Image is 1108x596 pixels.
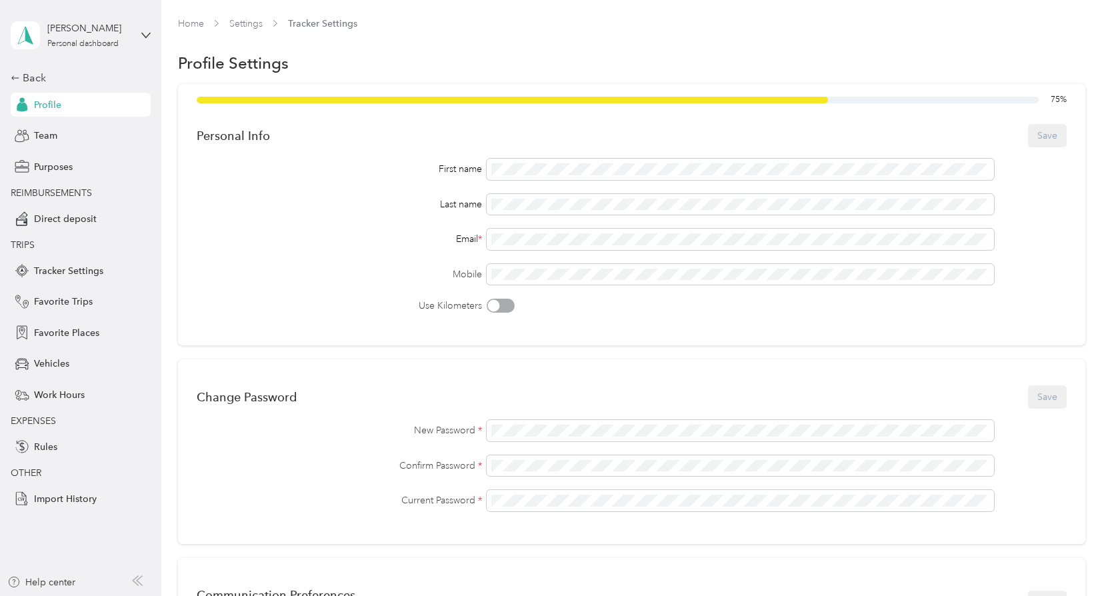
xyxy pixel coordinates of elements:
[197,162,482,176] div: First name
[197,390,297,404] div: Change Password
[197,197,482,211] div: Last name
[34,129,57,143] span: Team
[47,21,131,35] div: [PERSON_NAME]
[229,18,263,29] a: Settings
[197,493,482,507] label: Current Password
[34,295,93,309] span: Favorite Trips
[7,575,75,589] button: Help center
[197,299,482,313] label: Use Kilometers
[11,467,41,479] span: OTHER
[11,187,92,199] span: REIMBURSEMENTS
[34,264,103,278] span: Tracker Settings
[11,239,35,251] span: TRIPS
[178,18,204,29] a: Home
[197,129,270,143] div: Personal Info
[197,423,482,437] label: New Password
[34,440,57,454] span: Rules
[11,70,144,86] div: Back
[47,40,119,48] div: Personal dashboard
[1051,94,1067,106] span: 75 %
[34,160,73,174] span: Purposes
[34,326,99,340] span: Favorite Places
[34,388,85,402] span: Work Hours
[34,357,69,371] span: Vehicles
[288,17,357,31] span: Tracker Settings
[34,98,61,112] span: Profile
[34,212,97,226] span: Direct deposit
[197,232,482,246] div: Email
[178,56,289,70] h1: Profile Settings
[34,492,97,506] span: Import History
[197,267,482,281] label: Mobile
[197,459,482,473] label: Confirm Password
[1033,521,1108,596] iframe: Everlance-gr Chat Button Frame
[11,415,56,427] span: EXPENSES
